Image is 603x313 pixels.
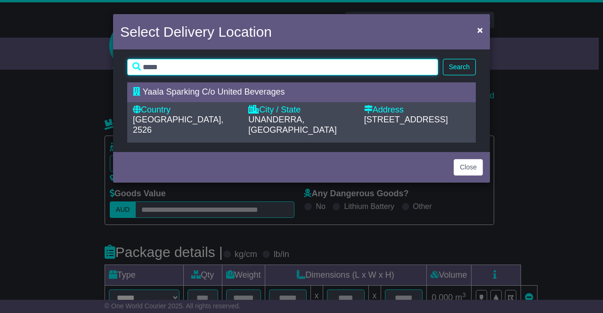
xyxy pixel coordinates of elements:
div: Country [133,105,239,115]
h4: Select Delivery Location [120,21,272,42]
span: [GEOGRAPHIC_DATA], 2526 [133,115,223,135]
div: City / State [248,105,354,115]
button: Close [473,20,488,40]
span: UNANDERRA, [GEOGRAPHIC_DATA] [248,115,336,135]
button: Close [454,159,483,176]
button: Search [443,59,476,75]
div: Address [364,105,470,115]
span: × [477,24,483,35]
span: Yaala Sparking C/o United Beverages [143,87,285,96]
span: [STREET_ADDRESS] [364,115,448,124]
